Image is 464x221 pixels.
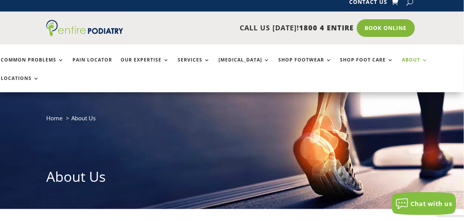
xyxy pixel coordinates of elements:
span: About Us [71,114,96,122]
a: Entire Podiatry [46,30,123,38]
a: Book Online [357,19,415,37]
img: logo (1) [46,20,123,36]
a: Pain Locator [72,57,112,74]
a: About [402,57,428,74]
a: Shop Footwear [278,57,332,74]
a: Our Expertise [121,57,169,74]
span: Chat with us [411,199,452,208]
h1: About Us [46,167,417,190]
p: CALL US [DATE]! [129,23,354,33]
a: Shop Foot Care [340,57,394,74]
a: [MEDICAL_DATA] [219,57,270,74]
a: Common Problems [1,57,64,74]
a: Home [46,114,62,122]
a: Locations [1,76,39,92]
span: 1800 4 ENTIRE [299,23,354,32]
nav: breadcrumb [46,113,417,129]
a: Services [178,57,210,74]
button: Chat with us [392,192,456,215]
